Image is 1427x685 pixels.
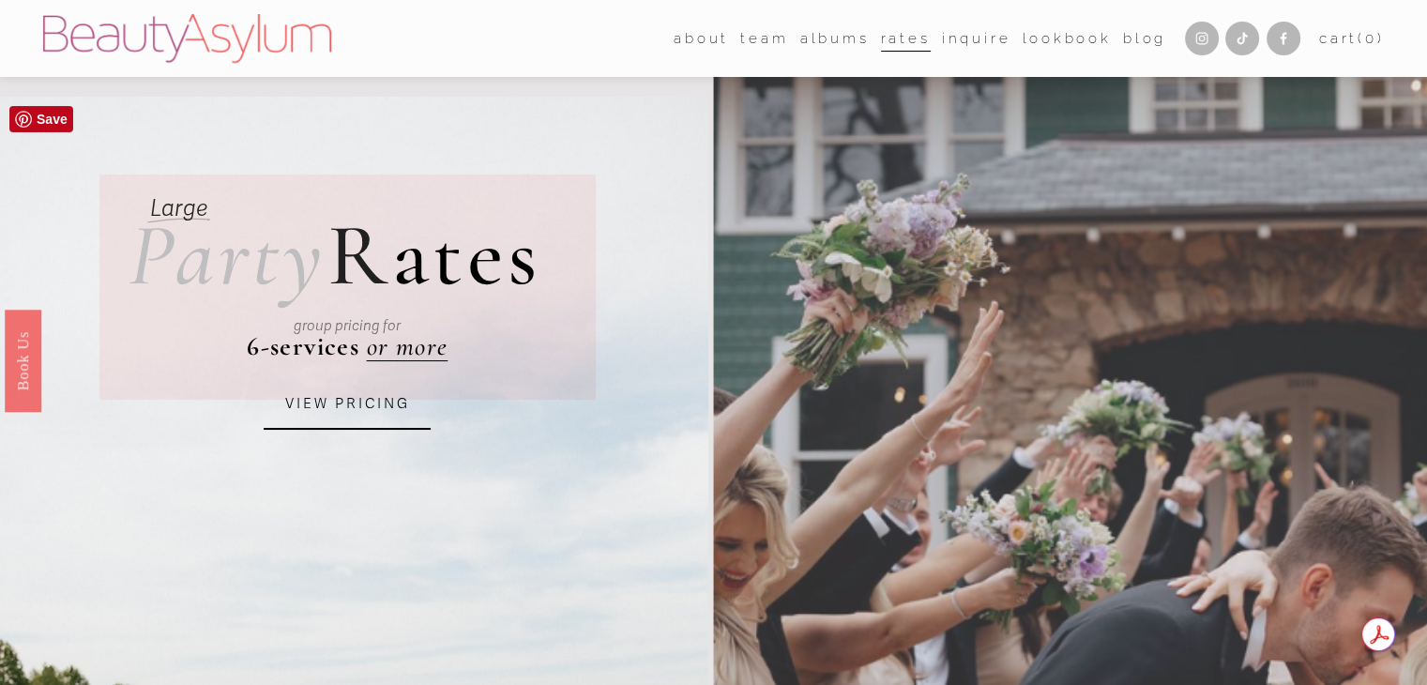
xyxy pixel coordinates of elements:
[129,203,326,309] em: Party
[1022,24,1111,53] a: Lookbook
[264,379,431,430] a: VIEW PRICING
[881,24,931,53] a: Rates
[674,24,729,53] a: folder dropdown
[1123,24,1166,53] a: Blog
[1365,30,1377,47] span: 0
[1225,22,1259,55] a: TikTok
[740,26,788,52] span: team
[1319,26,1385,52] a: 0 items in cart
[1267,22,1300,55] a: Facebook
[1358,30,1384,47] span: ( )
[674,26,729,52] span: about
[740,24,788,53] a: folder dropdown
[942,24,1011,53] a: Inquire
[800,24,870,53] a: albums
[43,14,331,63] img: Beauty Asylum | Bridal Hair &amp; Makeup Charlotte &amp; Atlanta
[129,212,541,300] h2: ates
[1185,22,1219,55] a: Instagram
[327,203,392,309] span: R
[9,106,73,132] a: Pin it!
[5,310,41,412] a: Book Us
[294,317,401,334] em: group pricing for
[150,194,207,222] em: Large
